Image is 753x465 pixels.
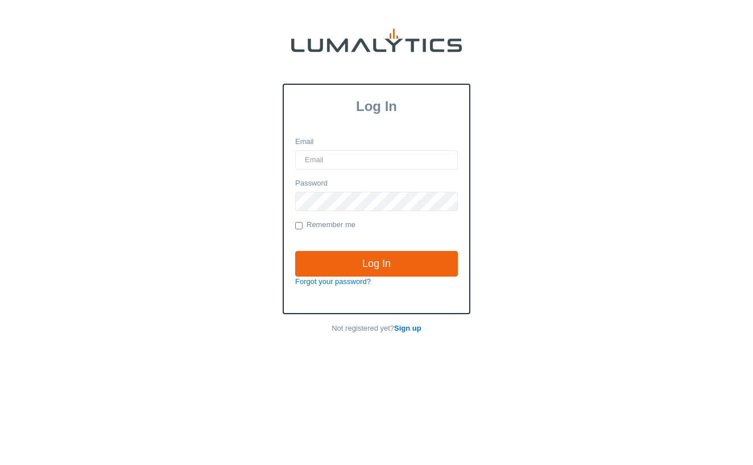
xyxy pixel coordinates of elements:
input: Remember me [295,222,303,229]
input: Log In [295,251,458,277]
input: Email [295,150,458,170]
label: Remember me [295,220,355,231]
label: Email [295,137,314,147]
label: Password [295,178,328,189]
a: Forgot your password? [295,277,371,286]
a: Sign up [394,324,421,332]
h3: Log In [284,98,469,114]
p: Not registered yet? [283,323,470,334]
img: lumalytics-black-e9b537c871f77d9ce8d3a6940f85695cd68c596e3f819dc492052d1098752254.png [291,28,462,52]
